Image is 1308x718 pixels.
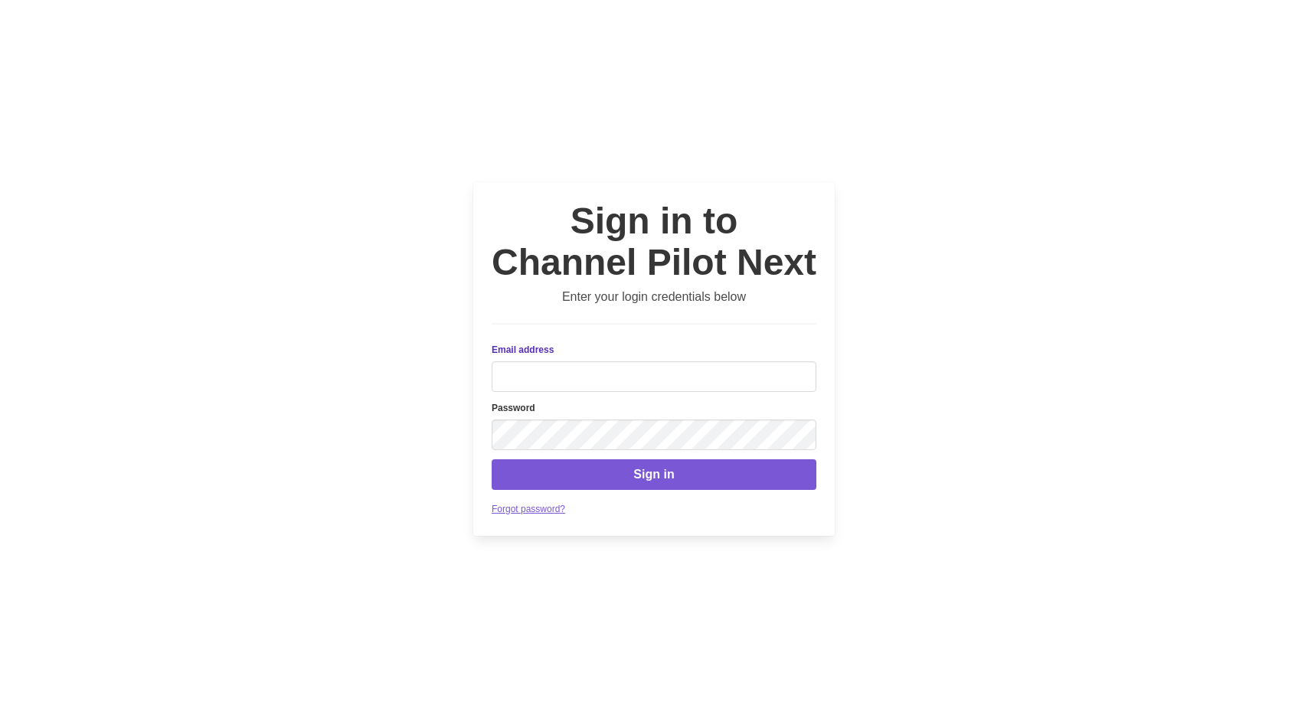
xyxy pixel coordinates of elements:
[492,403,535,413] span: Password
[492,459,816,490] button: Sign in
[492,344,554,355] span: Email address
[492,504,565,514] a: Forgot password?
[492,289,816,305] h3: Enter your login credentials below
[633,465,674,484] span: Sign in
[492,201,816,283] h1: Sign in to Channel Pilot Next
